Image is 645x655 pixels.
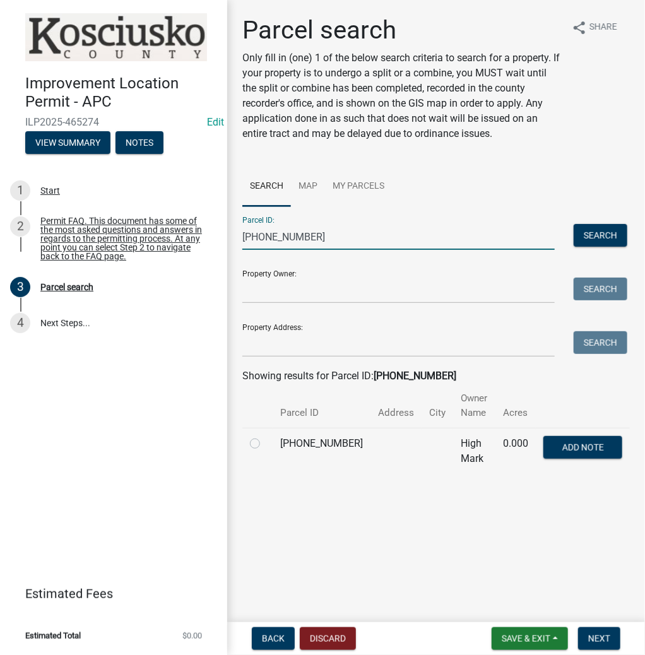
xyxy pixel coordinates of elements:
[370,384,422,428] th: Address
[40,186,60,195] div: Start
[25,138,110,148] wm-modal-confirm: Summary
[572,20,587,35] i: share
[10,581,207,606] a: Estimated Fees
[374,370,456,382] strong: [PHONE_NUMBER]
[273,428,370,474] td: [PHONE_NUMBER]
[10,313,30,333] div: 4
[207,116,224,128] wm-modal-confirm: Edit Application Number
[453,384,495,428] th: Owner Name
[115,138,163,148] wm-modal-confirm: Notes
[10,180,30,201] div: 1
[182,632,202,640] span: $0.00
[40,283,93,292] div: Parcel search
[543,436,622,459] button: Add Note
[10,277,30,297] div: 3
[502,634,550,644] span: Save & Exit
[25,13,207,61] img: Kosciusko County, Indiana
[242,15,562,45] h1: Parcel search
[589,20,617,35] span: Share
[242,167,291,207] a: Search
[453,428,495,474] td: High Mark
[25,116,202,128] span: ILP2025-465274
[291,167,325,207] a: Map
[115,131,163,154] button: Notes
[207,116,224,128] a: Edit
[10,216,30,237] div: 2
[562,442,604,452] span: Add Note
[574,278,627,300] button: Search
[578,627,620,650] button: Next
[262,634,285,644] span: Back
[25,131,110,154] button: View Summary
[242,50,562,141] p: Only fill in (one) 1 of the below search criteria to search for a property. If your property is t...
[300,627,356,650] button: Discard
[325,167,392,207] a: My Parcels
[574,224,627,247] button: Search
[588,634,610,644] span: Next
[562,15,627,40] button: shareShare
[40,216,207,261] div: Permit FAQ. This document has some of the most asked questions and answers in regards to the perm...
[492,627,568,650] button: Save & Exit
[495,384,536,428] th: Acres
[495,428,536,474] td: 0.000
[242,369,630,384] div: Showing results for Parcel ID:
[25,74,217,111] h4: Improvement Location Permit - APC
[273,384,370,428] th: Parcel ID
[574,331,627,354] button: Search
[422,384,453,428] th: City
[25,632,81,640] span: Estimated Total
[252,627,295,650] button: Back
